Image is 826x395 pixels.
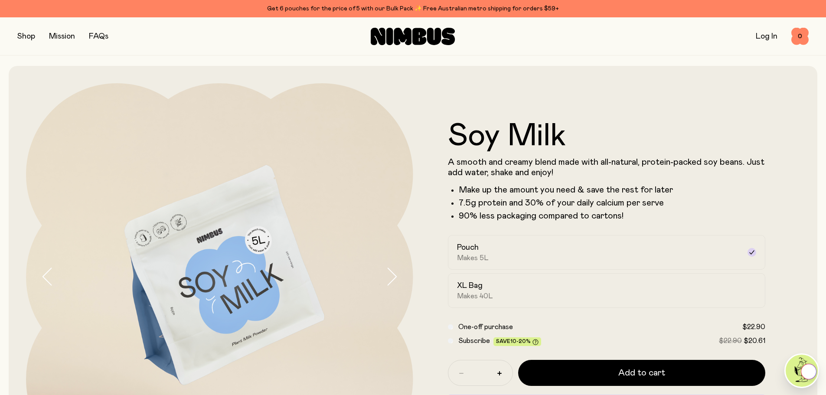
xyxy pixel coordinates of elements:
[744,337,765,344] span: $20.61
[756,33,777,40] a: Log In
[49,33,75,40] a: Mission
[458,337,490,344] span: Subscribe
[518,360,766,386] button: Add to cart
[448,157,766,178] p: A smooth and creamy blend made with all-natural, protein-packed soy beans. Just add water, shake ...
[459,198,766,208] li: 7.5g protein and 30% of your daily calcium per serve
[448,121,766,152] h1: Soy Milk
[457,242,479,253] h2: Pouch
[496,339,539,345] span: Save
[786,355,818,387] img: agent
[742,323,765,330] span: $22.90
[89,33,108,40] a: FAQs
[459,211,766,221] p: 90% less packaging compared to cartons!
[618,367,665,379] span: Add to cart
[458,323,513,330] span: One-off purchase
[719,337,742,344] span: $22.90
[457,292,493,300] span: Makes 40L
[457,254,489,262] span: Makes 5L
[791,28,809,45] button: 0
[459,185,766,195] li: Make up the amount you need & save the rest for later
[457,281,483,291] h2: XL Bag
[17,3,809,14] div: Get 6 pouches for the price of 5 with our Bulk Pack ✨ Free Australian metro shipping for orders $59+
[510,339,531,344] span: 10-20%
